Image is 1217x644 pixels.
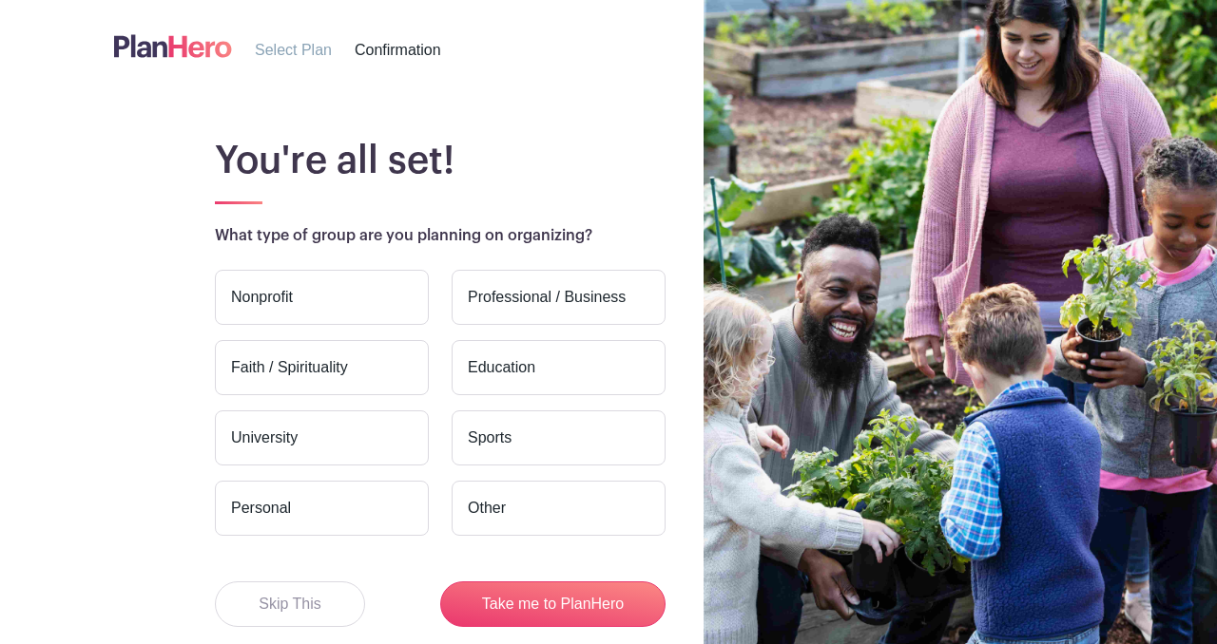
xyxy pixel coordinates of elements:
label: University [215,410,429,465]
label: Faith / Spirituality [215,340,429,395]
p: What type of group are you planning on organizing? [215,224,1116,247]
img: logo-507f7623f17ff9eddc593b1ce0a138ce2505c220e1c5a4e2b4648c50719b7d32.svg [114,30,232,62]
label: Other [452,481,666,536]
label: Professional / Business [452,270,666,325]
span: Select Plan [255,42,332,58]
h1: You're all set! [215,138,1116,183]
label: Nonprofit [215,270,429,325]
span: Confirmation [355,42,441,58]
label: Education [452,340,666,395]
label: Personal [215,481,429,536]
button: Take me to PlanHero [440,581,666,627]
button: Skip This [215,581,365,627]
label: Sports [452,410,666,465]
